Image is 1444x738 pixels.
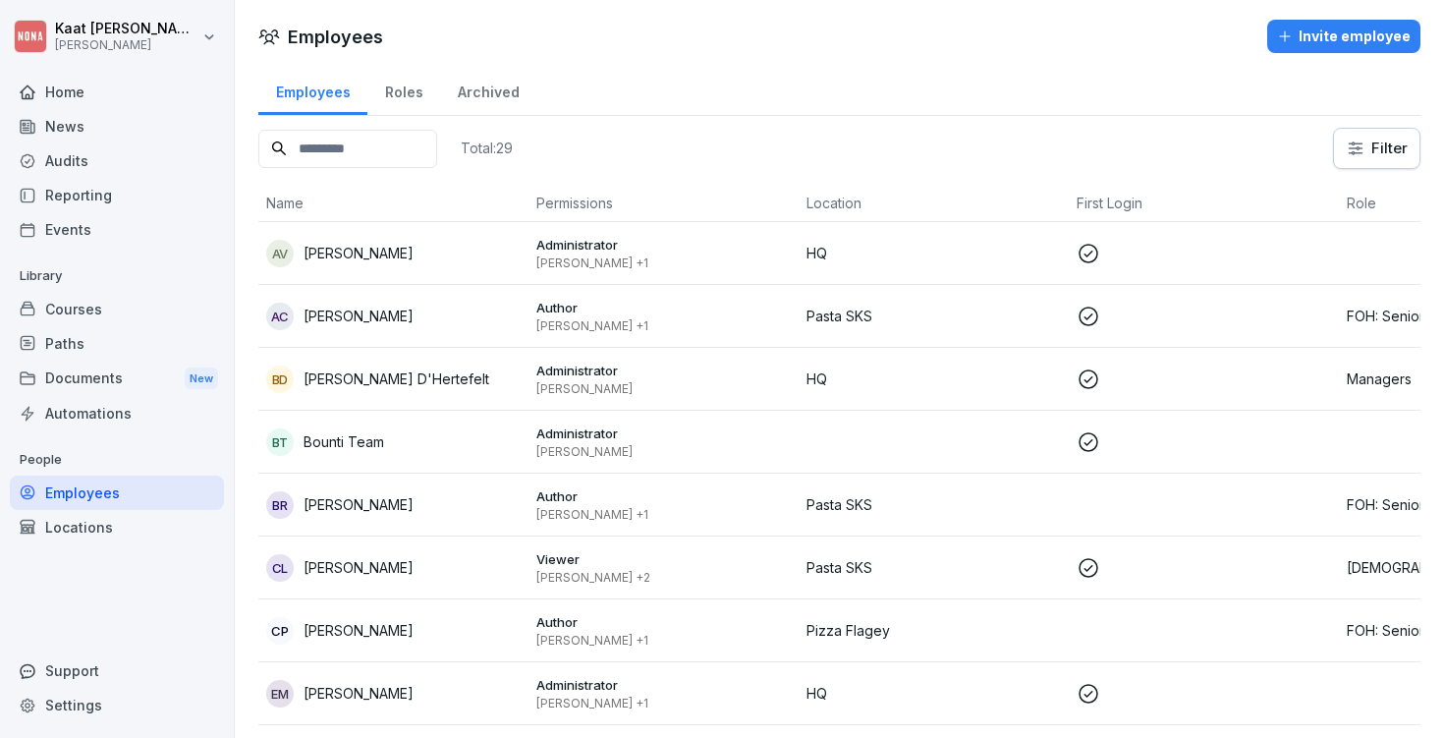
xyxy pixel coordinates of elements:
[266,491,294,519] div: BR
[266,303,294,330] div: AC
[304,431,384,452] p: Bounti Team
[304,557,414,578] p: [PERSON_NAME]
[10,326,224,361] a: Paths
[304,369,489,389] p: [PERSON_NAME] D'Hertefelt
[10,109,224,143] a: News
[10,444,224,476] p: People
[440,65,536,115] a: Archived
[10,510,224,544] a: Locations
[10,292,224,326] a: Courses
[536,299,791,316] p: Author
[10,361,224,397] div: Documents
[536,362,791,379] p: Administrator
[304,306,414,326] p: [PERSON_NAME]
[528,185,799,222] th: Permissions
[55,21,198,37] p: Kaat [PERSON_NAME]
[258,65,367,115] a: Employees
[806,243,1061,263] p: HQ
[799,185,1069,222] th: Location
[1267,20,1420,53] button: Invite employee
[10,653,224,688] div: Support
[536,570,791,586] p: [PERSON_NAME] +2
[10,396,224,430] a: Automations
[10,361,224,397] a: DocumentsNew
[258,185,528,222] th: Name
[536,633,791,649] p: [PERSON_NAME] +1
[536,381,791,397] p: [PERSON_NAME]
[806,369,1061,389] p: HQ
[367,65,440,115] a: Roles
[10,143,224,178] a: Audits
[288,24,383,50] h1: Employees
[1277,26,1411,47] div: Invite employee
[266,366,294,393] div: BD
[536,318,791,334] p: [PERSON_NAME] +1
[1346,139,1408,158] div: Filter
[266,617,294,645] div: CP
[536,550,791,568] p: Viewer
[536,676,791,694] p: Administrator
[536,696,791,711] p: [PERSON_NAME] +1
[536,444,791,460] p: [PERSON_NAME]
[536,613,791,631] p: Author
[10,212,224,247] a: Events
[536,487,791,505] p: Author
[536,425,791,442] p: Administrator
[806,620,1061,641] p: Pizza Flagey
[304,683,414,704] p: [PERSON_NAME]
[536,255,791,271] p: [PERSON_NAME] +1
[1334,129,1419,168] button: Filter
[266,554,294,582] div: CL
[806,683,1061,704] p: HQ
[806,557,1061,578] p: Pasta SKS
[10,688,224,722] a: Settings
[10,260,224,292] p: Library
[536,507,791,523] p: [PERSON_NAME] +1
[10,75,224,109] a: Home
[266,680,294,708] div: EM
[266,240,294,267] div: AV
[461,139,513,157] p: Total: 29
[10,178,224,212] a: Reporting
[1069,185,1339,222] th: First Login
[304,494,414,515] p: [PERSON_NAME]
[304,620,414,641] p: [PERSON_NAME]
[55,38,198,52] p: [PERSON_NAME]
[10,476,224,510] a: Employees
[304,243,414,263] p: [PERSON_NAME]
[536,236,791,254] p: Administrator
[185,368,218,390] div: New
[266,428,294,456] div: BT
[806,494,1061,515] p: Pasta SKS
[806,306,1061,326] p: Pasta SKS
